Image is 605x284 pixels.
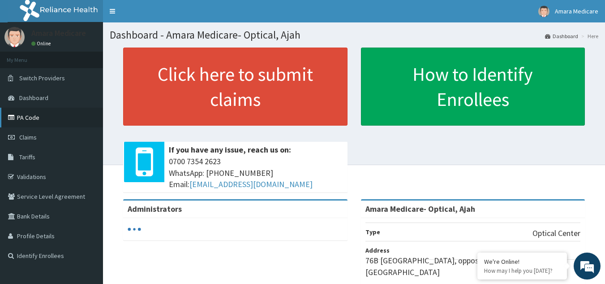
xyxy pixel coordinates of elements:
[538,6,549,17] img: User Image
[31,29,86,37] p: Amara Medicare
[19,153,35,161] span: Tariffs
[579,32,598,40] li: Here
[19,133,37,141] span: Claims
[169,144,291,155] b: If you have any issue, reach us on:
[4,27,25,47] img: User Image
[365,204,475,214] strong: Amara Medicare- Optical, Ajah
[365,228,380,236] b: Type
[484,258,560,266] div: We're Online!
[532,227,580,239] p: Optical Center
[123,48,348,126] a: Click here to submit claims
[110,29,598,41] h1: Dashboard - Amara Medicare- Optical, Ajah
[545,32,578,40] a: Dashboard
[365,255,581,278] p: 76B [GEOGRAPHIC_DATA], opposite VGC, [GEOGRAPHIC_DATA]
[361,48,585,126] a: How to Identify Enrollees
[169,156,343,190] span: 0700 7354 2623 WhatsApp: [PHONE_NUMBER] Email:
[19,74,65,82] span: Switch Providers
[31,40,53,47] a: Online
[19,94,48,102] span: Dashboard
[128,204,182,214] b: Administrators
[555,7,598,15] span: Amara Medicare
[189,179,313,189] a: [EMAIL_ADDRESS][DOMAIN_NAME]
[484,267,560,275] p: How may I help you today?
[365,246,390,254] b: Address
[128,223,141,236] svg: audio-loading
